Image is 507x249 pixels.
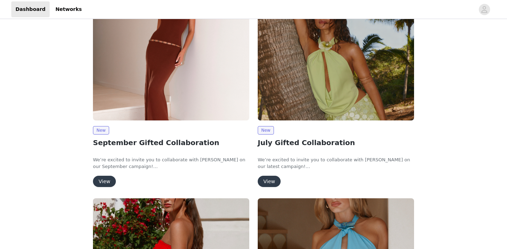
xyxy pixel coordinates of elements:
button: View [258,176,281,187]
img: Peppermayo AUS [258,3,414,120]
div: avatar [481,4,488,15]
p: We’re excited to invite you to collaborate with [PERSON_NAME] on our latest campaign! [258,156,414,170]
h2: September Gifted Collaboration [93,137,249,148]
p: We’re excited to invite you to collaborate with [PERSON_NAME] on our September campaign! [93,156,249,170]
h2: July Gifted Collaboration [258,137,414,148]
a: View [93,179,116,184]
img: Peppermayo AUS [93,3,249,120]
span: New [93,126,109,135]
a: View [258,179,281,184]
a: Networks [51,1,86,17]
span: New [258,126,274,135]
a: Dashboard [11,1,50,17]
button: View [93,176,116,187]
